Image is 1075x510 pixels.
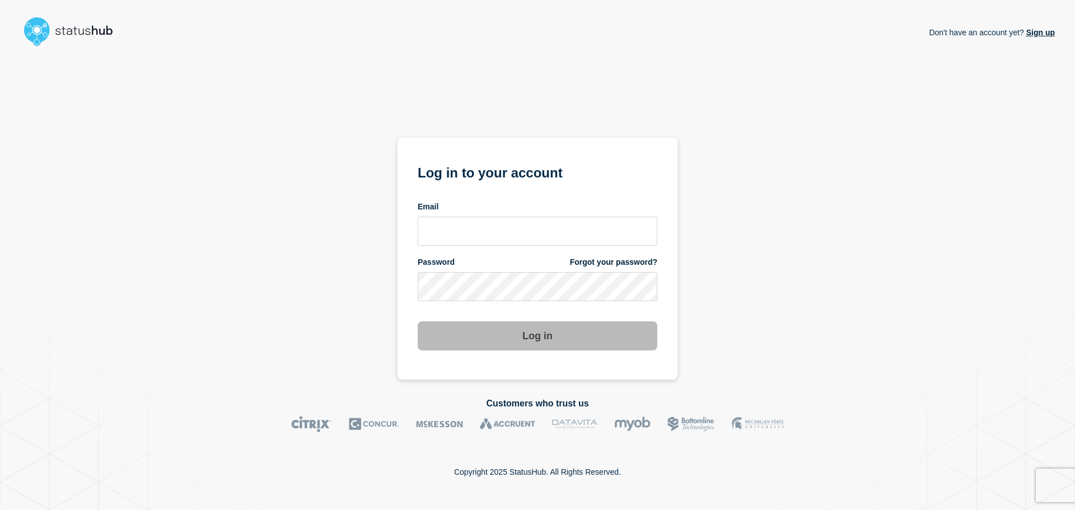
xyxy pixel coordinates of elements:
[667,416,715,432] img: Bottomline logo
[418,217,657,246] input: email input
[20,13,127,49] img: StatusHub logo
[454,467,621,476] p: Copyright 2025 StatusHub. All Rights Reserved.
[614,416,651,432] img: myob logo
[929,19,1055,46] p: Don't have an account yet?
[418,202,438,212] span: Email
[418,321,657,350] button: Log in
[20,399,1055,409] h2: Customers who trust us
[418,272,657,301] input: password input
[732,416,784,432] img: MSU logo
[418,257,455,268] span: Password
[1024,28,1055,37] a: Sign up
[418,161,657,182] h1: Log in to your account
[291,416,332,432] img: Citrix logo
[570,257,657,268] a: Forgot your password?
[480,416,535,432] img: Accruent logo
[552,416,597,432] img: DataVita logo
[416,416,463,432] img: McKesson logo
[349,416,399,432] img: Concur logo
